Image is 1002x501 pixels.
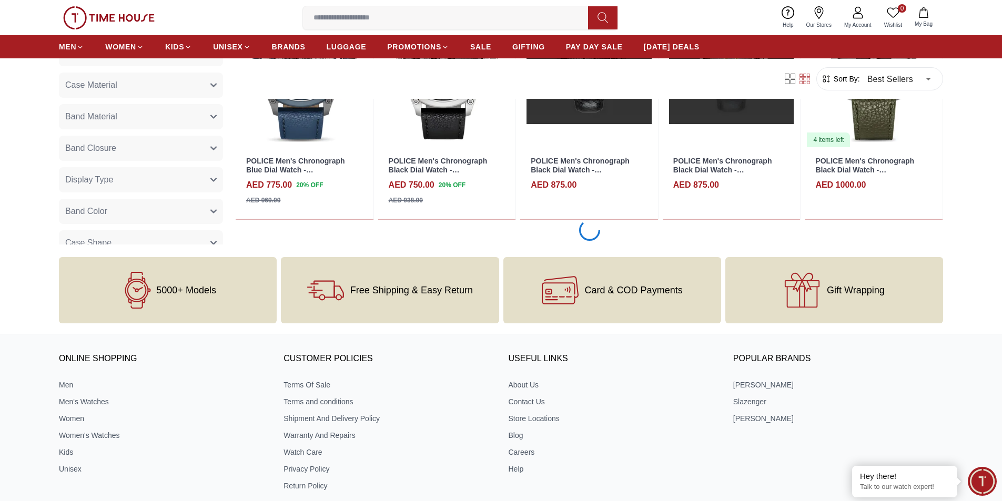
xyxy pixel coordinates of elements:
[105,37,144,56] a: WOMEN
[878,4,908,31] a: 0Wishlist
[827,285,885,295] span: Gift Wrapping
[470,37,491,56] a: SALE
[860,64,938,94] div: Best Sellers
[509,430,718,441] a: Blog
[65,110,117,123] span: Band Material
[65,79,117,91] span: Case Material
[65,237,112,249] span: Case Shape
[509,413,718,424] a: Store Locations
[509,380,718,390] a: About Us
[807,132,850,147] div: 4 items left
[509,447,718,457] a: Careers
[59,380,269,390] a: Men
[387,37,449,56] a: PROMOTIONS
[802,21,836,29] span: Our Stores
[898,4,906,13] span: 0
[860,471,949,482] div: Hey there!
[165,42,184,52] span: KIDS
[733,413,943,424] a: [PERSON_NAME]
[733,396,943,407] a: Slazenger
[165,37,192,56] a: KIDS
[832,74,860,84] span: Sort By:
[470,42,491,52] span: SALE
[59,73,223,98] button: Case Material
[59,413,269,424] a: Women
[776,4,800,31] a: Help
[59,230,223,255] button: Case Shape
[821,74,860,84] button: Sort By:
[389,196,423,205] div: AED 938.00
[389,179,434,191] h4: AED 750.00
[59,351,269,367] h3: ONLINE SHOPPING
[531,179,576,191] h4: AED 875.00
[59,136,223,161] button: Band Closure
[284,380,493,390] a: Terms Of Sale
[65,205,107,218] span: Band Color
[733,351,943,367] h3: Popular Brands
[644,37,700,56] a: [DATE] DEALS
[59,37,84,56] a: MEN
[284,396,493,407] a: Terms and conditions
[860,483,949,492] p: Talk to our watch expert!
[59,42,76,52] span: MEN
[59,104,223,129] button: Band Material
[213,42,242,52] span: UNISEX
[531,157,630,183] a: POLICE Men's Chronograph Black Dial Watch - PEWGA0075502
[63,6,155,29] img: ...
[815,157,914,183] a: POLICE Men's Chronograph Black Dial Watch - PEWGA0074502-SET
[296,180,323,190] span: 20 % OFF
[566,37,623,56] a: PAY DAY SALE
[815,179,866,191] h4: AED 1000.00
[59,167,223,192] button: Display Type
[585,285,683,295] span: Card & COD Payments
[800,4,838,31] a: Our Stores
[246,196,280,205] div: AED 969.00
[59,464,269,474] a: Unisex
[156,285,216,295] span: 5000+ Models
[389,157,488,183] a: POLICE Men's Chronograph Black Dial Watch - PEWGC0054205
[566,42,623,52] span: PAY DAY SALE
[284,351,493,367] h3: CUSTOMER POLICIES
[910,20,937,28] span: My Bag
[272,42,306,52] span: BRANDS
[968,467,997,496] div: Chat Widget
[65,142,116,155] span: Band Closure
[509,464,718,474] a: Help
[512,37,545,56] a: GIFTING
[509,396,718,407] a: Contact Us
[880,21,906,29] span: Wishlist
[439,180,465,190] span: 20 % OFF
[59,447,269,457] a: Kids
[284,413,493,424] a: Shipment And Delivery Policy
[246,179,292,191] h4: AED 775.00
[840,21,876,29] span: My Account
[673,179,719,191] h4: AED 875.00
[327,42,367,52] span: LUGGAGE
[59,199,223,224] button: Band Color
[65,173,113,186] span: Display Type
[327,37,367,56] a: LUGGAGE
[59,396,269,407] a: Men's Watches
[778,21,798,29] span: Help
[272,37,306,56] a: BRANDS
[512,42,545,52] span: GIFTING
[105,42,136,52] span: WOMEN
[644,42,700,52] span: [DATE] DEALS
[213,37,250,56] a: UNISEX
[350,285,473,295] span: Free Shipping & Easy Return
[908,5,939,30] button: My Bag
[284,430,493,441] a: Warranty And Repairs
[387,42,441,52] span: PROMOTIONS
[673,157,772,183] a: POLICE Men's Chronograph Black Dial Watch - PEWGA0075501
[59,430,269,441] a: Women's Watches
[284,464,493,474] a: Privacy Policy
[284,447,493,457] a: Watch Care
[509,351,718,367] h3: USEFUL LINKS
[284,480,493,491] a: Return Policy
[733,380,943,390] a: [PERSON_NAME]
[246,157,345,183] a: POLICE Men's Chronograph Blue Dial Watch - PEWGC0054206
